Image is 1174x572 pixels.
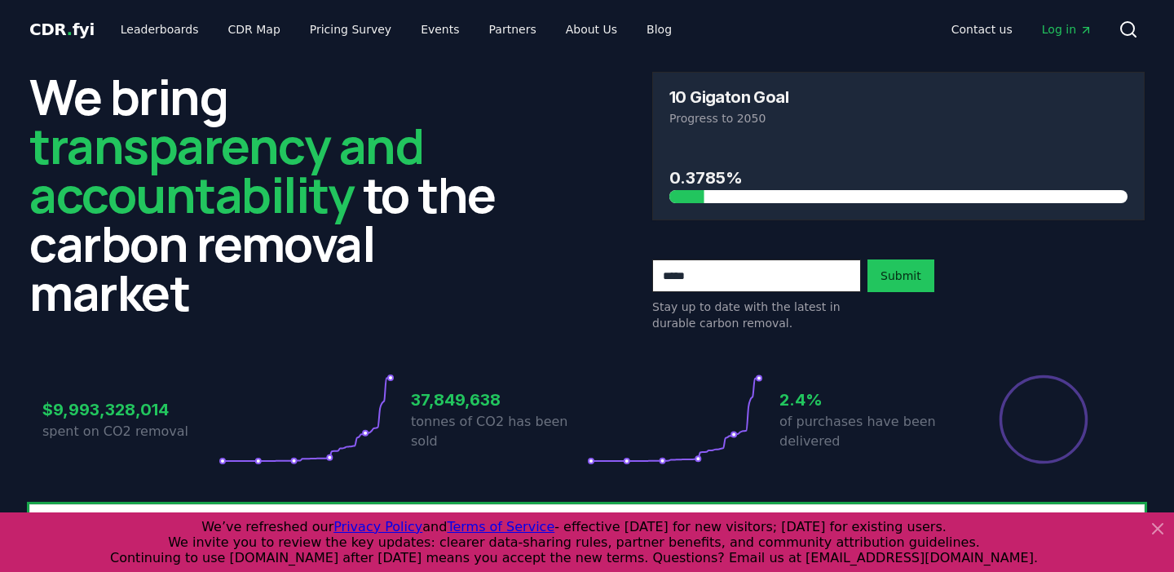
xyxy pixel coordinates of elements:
h3: 0.3785% [669,166,1128,190]
p: Stay up to date with the latest in durable carbon removal. [652,299,861,331]
a: Blog [633,15,685,44]
a: CDR Map [215,15,293,44]
h2: We bring to the carbon removal market [29,72,522,317]
a: CDR.fyi [29,18,95,41]
span: transparency and accountability [29,112,423,228]
h3: 2.4% [779,388,956,412]
p: Progress to 2050 [669,110,1128,126]
a: Contact us [938,15,1026,44]
span: CDR fyi [29,20,95,39]
span: Log in [1042,21,1092,38]
a: Pricing Survey [297,15,404,44]
h3: 10 Gigaton Goal [669,89,788,105]
a: Leaderboards [108,15,212,44]
button: Submit [867,259,934,292]
p: tonnes of CO2 has been sold [411,412,587,451]
nav: Main [938,15,1106,44]
p: spent on CO2 removal [42,422,218,441]
nav: Main [108,15,685,44]
a: About Us [553,15,630,44]
p: of purchases have been delivered [779,412,956,451]
h3: $9,993,328,014 [42,397,218,422]
span: . [67,20,73,39]
a: Log in [1029,15,1106,44]
div: Percentage of sales delivered [998,374,1089,465]
a: Events [408,15,472,44]
a: Partners [476,15,549,44]
h3: 37,849,638 [411,388,587,412]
